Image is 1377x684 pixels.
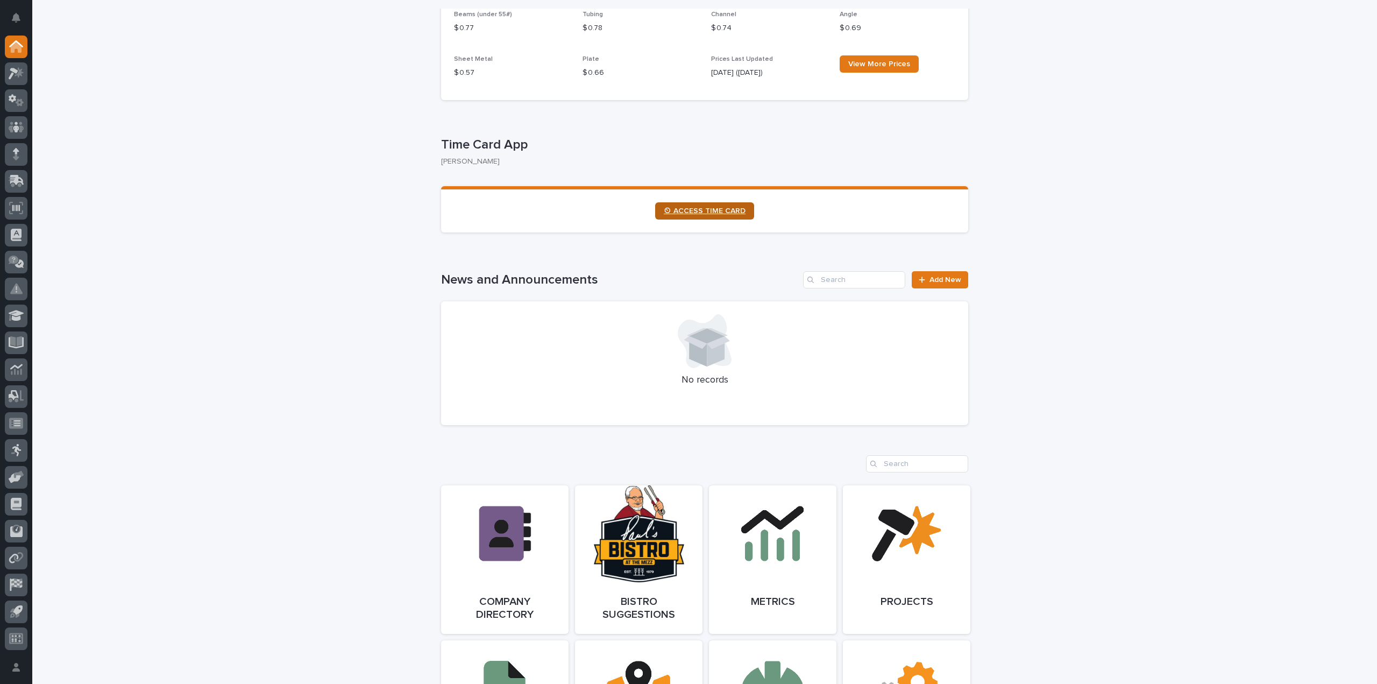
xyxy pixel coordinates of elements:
a: View More Prices [840,55,919,73]
a: Projects [843,485,970,634]
span: Channel [711,11,736,18]
span: Add New [929,276,961,284]
span: Plate [583,56,599,62]
a: Add New [912,271,968,288]
input: Search [866,455,968,473]
p: $ 0.57 [454,67,570,79]
span: Tubing [583,11,603,18]
input: Search [803,271,905,288]
a: Metrics [709,485,836,634]
div: Notifications [13,13,27,30]
p: [PERSON_NAME] [441,157,960,166]
a: Company Directory [441,485,569,634]
span: View More Prices [848,60,910,68]
p: $ 0.74 [711,23,827,34]
p: $ 0.66 [583,67,698,79]
p: No records [454,375,955,386]
p: Time Card App [441,137,964,153]
p: $ 0.78 [583,23,698,34]
span: Beams (under 55#) [454,11,512,18]
button: Notifications [5,6,27,29]
span: Angle [840,11,857,18]
a: ⏲ ACCESS TIME CARD [655,202,754,220]
p: [DATE] ([DATE]) [711,67,827,79]
h1: News and Announcements [441,272,799,288]
a: Bistro Suggestions [575,485,702,634]
span: Prices Last Updated [711,56,773,62]
p: $ 0.69 [840,23,955,34]
span: Sheet Metal [454,56,493,62]
span: ⏲ ACCESS TIME CARD [664,207,746,215]
p: $ 0.77 [454,23,570,34]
